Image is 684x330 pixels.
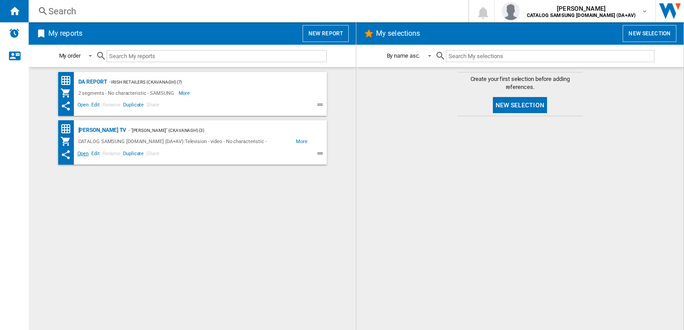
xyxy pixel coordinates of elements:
[122,101,145,111] span: Duplicate
[60,75,76,86] div: Price Matrix
[60,88,76,98] div: My Assortment
[296,136,309,147] span: More
[446,50,654,62] input: Search My selections
[493,97,547,113] button: New selection
[107,76,309,88] div: - Irish Retailers (ckavanagh) (7)
[101,101,122,111] span: Rename
[60,149,71,160] ng-md-icon: This report has been shared with you
[387,52,420,59] div: By name asc.
[623,25,676,42] button: New selection
[60,136,76,147] div: My Assortment
[374,25,422,42] h2: My selections
[60,101,71,111] ng-md-icon: This report has been shared with you
[76,136,296,147] div: CATALOG SAMSUNG [DOMAIN_NAME] (DA+AV):Television - video - No characteristic - SAMSUNG
[457,75,583,91] span: Create your first selection before adding references.
[107,50,327,62] input: Search My reports
[303,25,349,42] button: New report
[90,101,101,111] span: Edit
[48,5,445,17] div: Search
[90,149,101,160] span: Edit
[76,149,90,160] span: Open
[527,13,636,18] b: CATALOG SAMSUNG [DOMAIN_NAME] (DA+AV)
[145,149,161,160] span: Share
[145,101,161,111] span: Share
[527,4,636,13] span: [PERSON_NAME]
[122,149,145,160] span: Duplicate
[76,88,179,98] div: 2 segments - No characteristic - SAMSUNG
[126,125,309,136] div: - "[PERSON_NAME]" (ckavanagh) (3)
[101,149,122,160] span: Rename
[502,2,520,20] img: profile.jpg
[179,88,192,98] span: More
[76,76,107,88] div: DA Report
[76,125,126,136] div: [PERSON_NAME] TV
[76,101,90,111] span: Open
[47,25,84,42] h2: My reports
[9,28,20,38] img: alerts-logo.svg
[59,52,81,59] div: My order
[60,123,76,135] div: Price Matrix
